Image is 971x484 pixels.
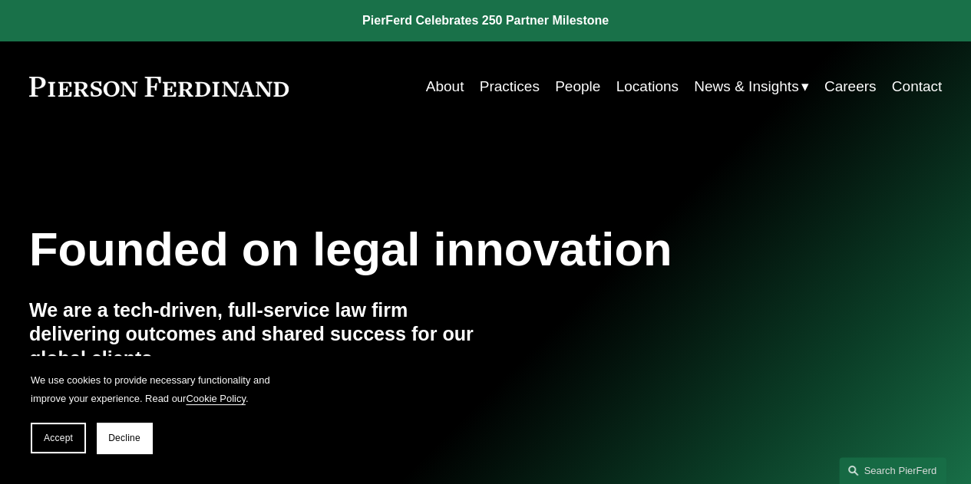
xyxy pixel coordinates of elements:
a: folder dropdown [694,72,808,101]
p: We use cookies to provide necessary functionality and improve your experience. Read our . [31,371,276,407]
h1: Founded on legal innovation [29,222,790,276]
a: People [555,72,600,101]
a: Cookie Policy [186,393,246,404]
button: Accept [31,423,86,453]
section: Cookie banner [15,356,292,469]
span: Accept [44,433,73,443]
a: Locations [616,72,678,101]
a: About [426,72,464,101]
span: Decline [108,433,140,443]
h4: We are a tech-driven, full-service law firm delivering outcomes and shared success for our global... [29,298,486,372]
button: Decline [97,423,152,453]
a: Contact [892,72,943,101]
a: Careers [824,72,877,101]
a: Practices [480,72,540,101]
span: News & Insights [694,74,798,100]
a: Search this site [839,457,946,484]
